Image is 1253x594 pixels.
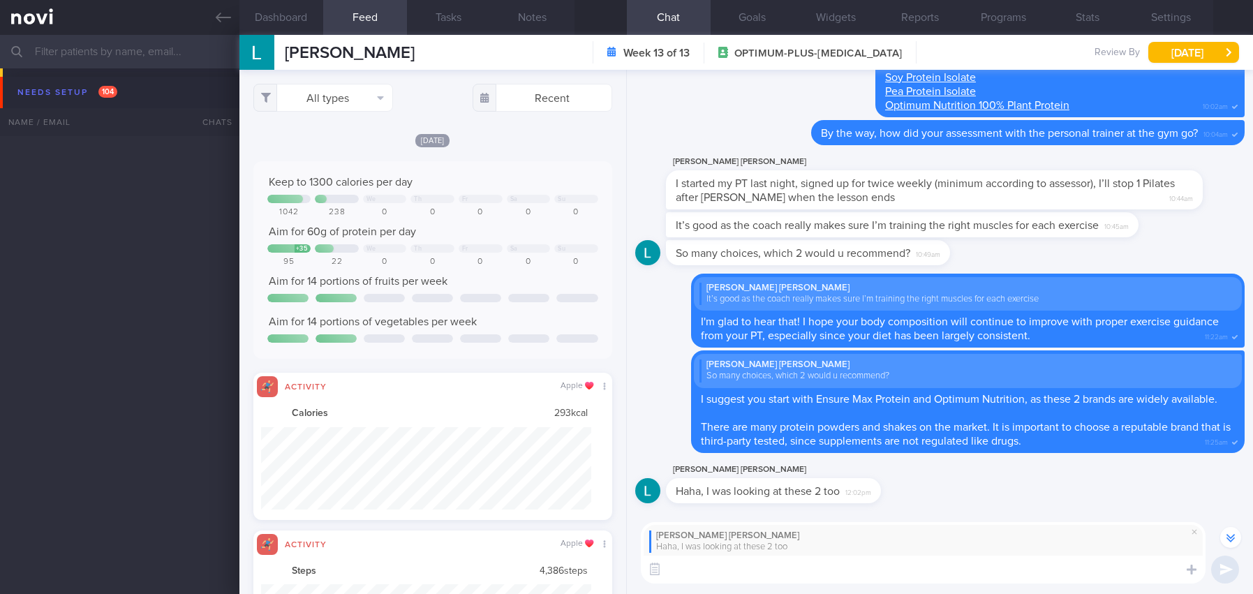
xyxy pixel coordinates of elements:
[363,207,407,218] div: 0
[267,257,311,267] div: 95
[623,46,690,60] strong: Week 13 of 13
[676,248,910,259] span: So many choices, which 2 would u recommend?
[184,108,239,136] div: Chats
[269,316,477,327] span: Aim for 14 portions of vegetables per week
[561,381,593,392] div: Apple
[821,128,1198,139] span: By the way, how did your assessment with the personal trainer at the gym go?
[554,408,588,420] span: 293 kcal
[253,84,393,112] button: All types
[315,257,359,267] div: 22
[98,86,117,98] span: 104
[363,257,407,267] div: 0
[267,207,311,218] div: 1042
[666,461,923,478] div: [PERSON_NAME] [PERSON_NAME]
[459,207,503,218] div: 0
[510,195,518,203] div: Sa
[558,245,565,253] div: Su
[510,245,518,253] div: Sa
[269,276,447,287] span: Aim for 14 portions of fruits per week
[415,134,450,147] span: [DATE]
[1205,329,1228,342] span: 11:22am
[540,565,588,578] span: 4,386 steps
[507,257,551,267] div: 0
[649,542,1197,553] div: Haha, I was looking at these 2 too
[649,530,1197,542] div: [PERSON_NAME] [PERSON_NAME]
[1095,47,1140,59] span: Review By
[561,539,593,549] div: Apple
[885,100,1069,111] a: Optimum Nutrition 100% Plant Protein
[278,537,334,549] div: Activity
[507,207,551,218] div: 0
[285,45,415,61] span: [PERSON_NAME]
[1205,434,1228,447] span: 11:25am
[366,245,376,253] div: We
[410,257,454,267] div: 0
[701,316,1219,341] span: I'm glad to hear that! I hope your body composition will continue to improve with proper exercise...
[14,83,121,102] div: Needs setup
[459,257,503,267] div: 0
[1203,98,1228,112] span: 10:02am
[699,283,1236,294] div: [PERSON_NAME] [PERSON_NAME]
[734,47,902,61] span: OPTIMUM-PLUS-[MEDICAL_DATA]
[1148,42,1239,63] button: [DATE]
[1203,126,1228,140] span: 10:04am
[885,86,976,97] a: Pea Protein Isolate
[676,178,1175,203] span: I started my PT last night, signed up for twice weekly (minimum according to assessor), I’ll stop...
[315,207,359,218] div: 238
[269,226,416,237] span: Aim for 60g of protein per day
[666,154,1245,170] div: [PERSON_NAME] [PERSON_NAME]
[296,245,308,253] div: + 35
[554,257,598,267] div: 0
[414,245,422,253] div: Th
[462,245,468,253] div: Fr
[269,177,413,188] span: Keep to 1300 calories per day
[292,565,316,578] strong: Steps
[278,380,334,392] div: Activity
[916,246,940,260] span: 10:49am
[558,195,565,203] div: Su
[1169,191,1193,204] span: 10:44am
[885,72,976,83] a: Soy Protein Isolate
[366,195,376,203] div: We
[699,359,1236,371] div: [PERSON_NAME] [PERSON_NAME]
[701,422,1231,447] span: There are many protein powders and shakes on the market. It is important to choose a reputable br...
[701,394,1217,405] span: I suggest you start with Ensure Max Protein and Optimum Nutrition, as these 2 brands are widely a...
[1104,218,1129,232] span: 10:45am
[845,484,871,498] span: 12:02pm
[292,408,328,420] strong: Calories
[414,195,422,203] div: Th
[676,220,1099,231] span: It’s good as the coach really makes sure I’m training the right muscles for each exercise
[676,486,840,497] span: Haha, I was looking at these 2 too
[554,207,598,218] div: 0
[699,371,1236,382] div: So many choices, which 2 would u recommend?
[410,207,454,218] div: 0
[699,294,1236,305] div: It’s good as the coach really makes sure I’m training the right muscles for each exercise
[462,195,468,203] div: Fr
